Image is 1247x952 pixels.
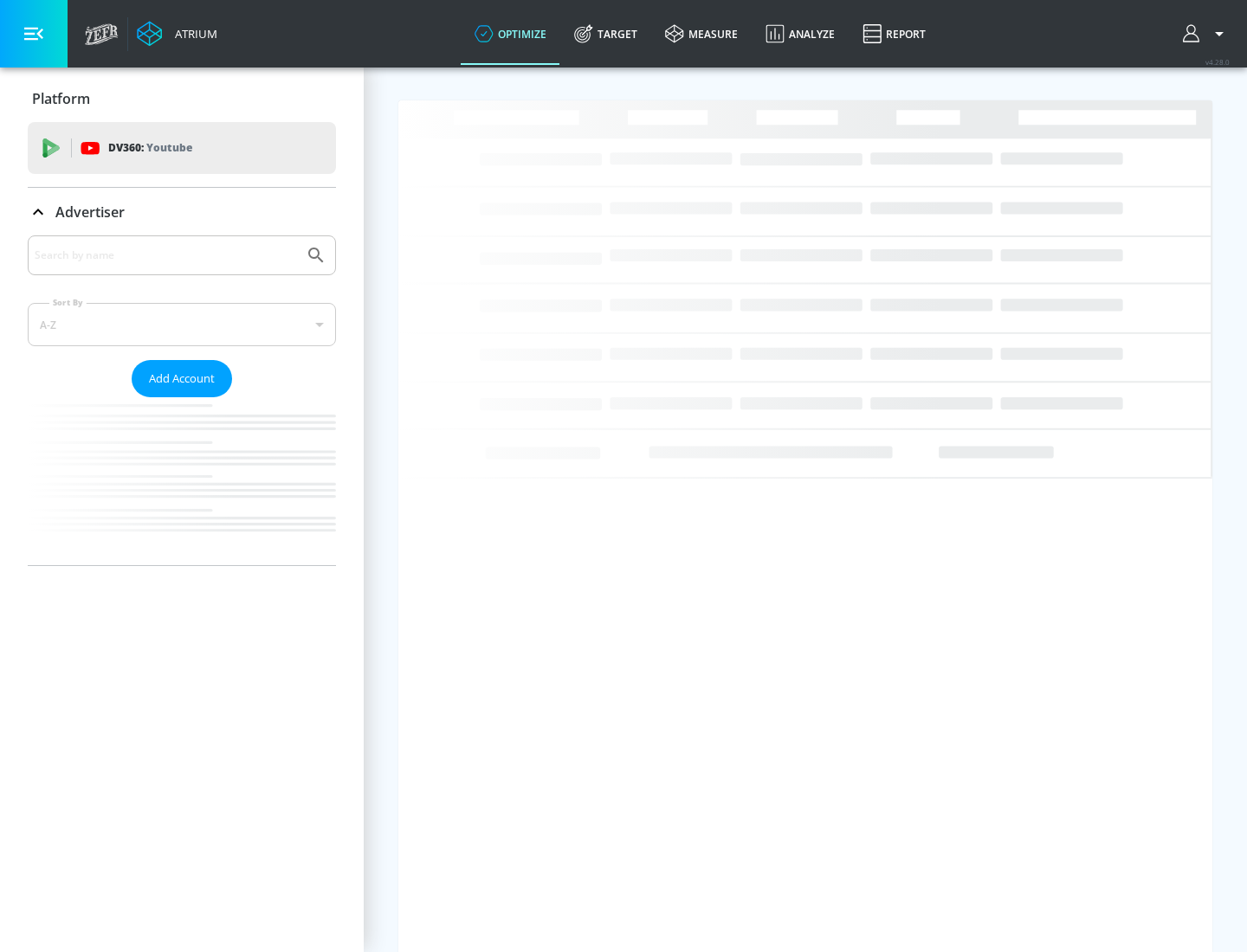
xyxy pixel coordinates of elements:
[28,188,336,236] div: Advertiser
[461,3,560,65] a: optimize
[28,397,336,565] nav: list of Advertiser
[49,297,87,308] label: Sort By
[752,3,849,65] a: Analyze
[108,138,192,158] p: DV360:
[28,303,336,346] div: A-Z
[146,138,192,157] p: Youtube
[149,369,215,389] span: Add Account
[28,235,336,565] div: Advertiser
[849,3,940,65] a: Report
[32,89,90,108] p: Platform
[35,244,297,267] input: Search by name
[1205,57,1230,67] span: v 4.28.0
[168,26,217,42] div: Atrium
[28,122,336,174] div: DV360: Youtube
[560,3,651,65] a: Target
[137,21,217,47] a: Atrium
[132,360,232,397] button: Add Account
[28,74,336,123] div: Platform
[55,203,125,222] p: Advertiser
[651,3,752,65] a: measure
